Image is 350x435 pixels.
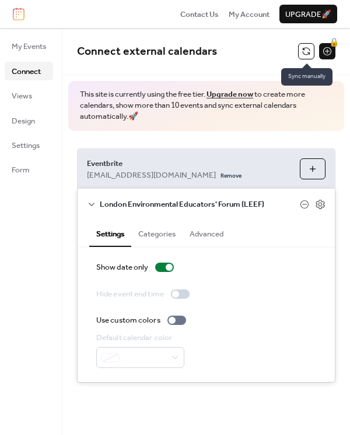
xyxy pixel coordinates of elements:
span: This site is currently using the free tier. to create more calendars, show more than 10 events an... [80,89,332,122]
img: logo [13,8,24,20]
a: Settings [5,136,53,154]
span: Contact Us [180,9,219,20]
span: Connect external calendars [77,41,217,62]
span: Connect [12,66,41,77]
button: Settings [89,220,131,247]
a: Upgrade now [206,87,253,102]
span: Sync manually [281,68,332,86]
a: Connect [5,62,53,80]
span: Design [12,115,35,127]
div: Use custom colors [96,314,160,326]
span: My Events [12,41,46,52]
span: London Environmental Educators' Forum (LEEF) [100,199,300,210]
div: Show date only [96,261,148,273]
button: Advanced [183,220,230,246]
a: Form [5,160,53,179]
span: Eventbrite [87,158,290,169]
span: [EMAIL_ADDRESS][DOMAIN_NAME] [87,169,216,181]
button: Categories [131,220,183,246]
div: Default calendar color [96,332,182,344]
button: Upgrade🚀 [279,5,337,23]
span: Settings [12,140,40,151]
span: My Account [229,9,269,20]
span: Remove [220,172,242,181]
span: Upgrade 🚀 [285,9,331,20]
a: Views [5,86,53,105]
span: Views [12,90,32,102]
div: Hide event end time [96,288,164,300]
a: Contact Us [180,8,219,20]
a: Design [5,111,53,130]
a: My Account [229,8,269,20]
span: Form [12,164,30,176]
a: My Events [5,37,53,55]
